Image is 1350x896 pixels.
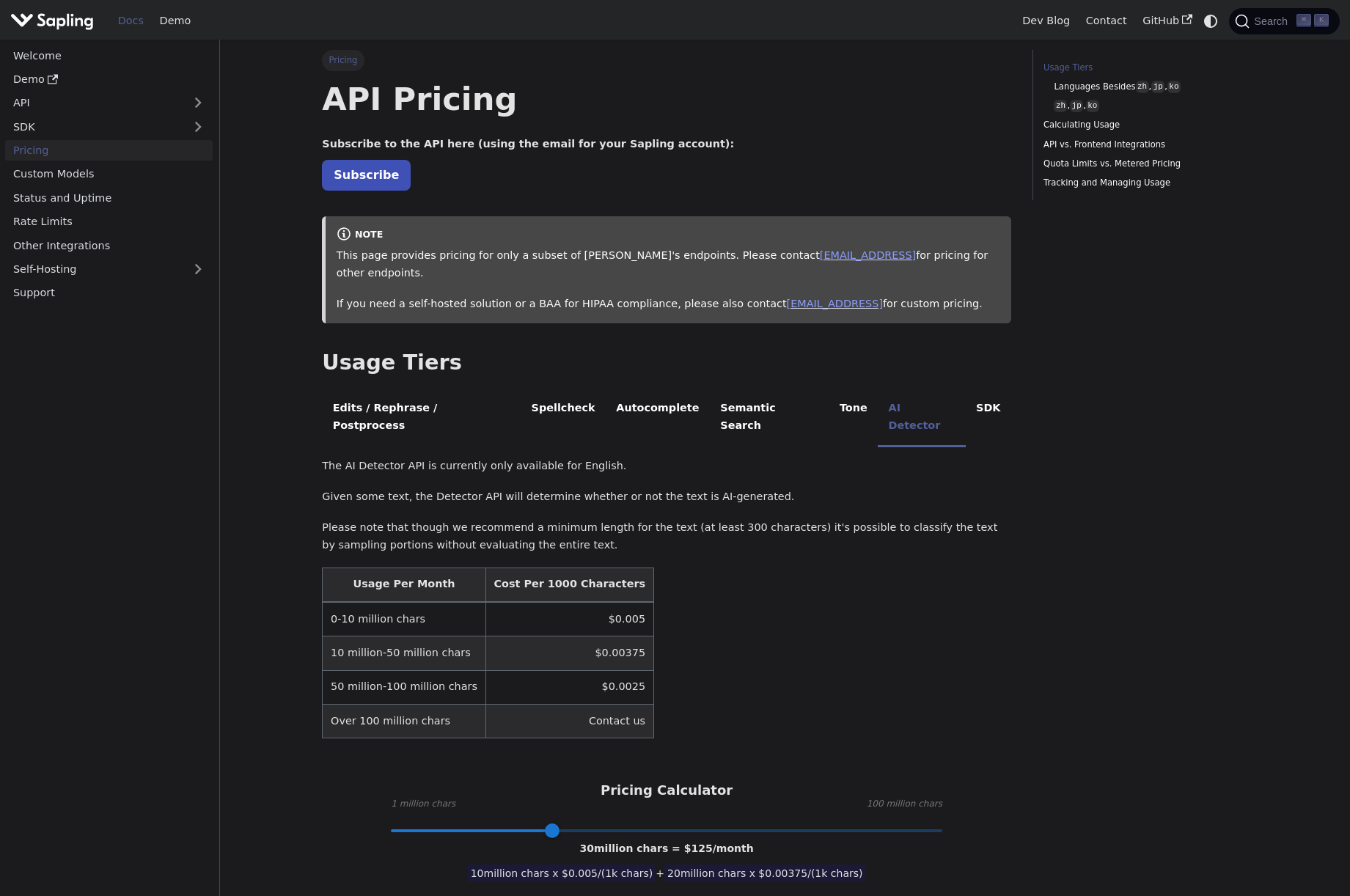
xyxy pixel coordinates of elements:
li: Autocomplete [606,389,710,447]
p: Please note that though we recommend a minimum length for the text (at least 300 characters) it's... [322,519,1011,554]
a: API [5,92,183,114]
a: Other Integrations [5,235,213,256]
a: zh,jp,ko [1054,99,1237,113]
li: Edits / Rephrase / Postprocess [322,389,521,447]
div: note [337,227,1001,244]
a: Demo [152,10,199,32]
span: 10 million chars x $ 0.005 /(1k chars) [468,864,656,882]
li: Tone [829,389,878,447]
td: Contact us [485,704,653,738]
span: Search [1250,15,1296,27]
a: Tracking and Managing Usage [1043,176,1242,190]
p: The AI Detector API is currently only available for English. [322,458,1011,475]
button: Expand sidebar category 'SDK' [183,116,213,137]
a: Sapling.ai [10,10,99,32]
code: zh [1136,81,1149,93]
strong: Subscribe to the API here (using the email for your Sapling account): [322,138,734,150]
button: Switch between dark and light mode (currently system mode) [1200,10,1222,32]
a: Rate Limits [5,211,213,232]
a: [EMAIL_ADDRESS] [787,298,883,309]
kbd: K [1314,14,1329,27]
a: Status and Uptime [5,187,213,208]
a: Calculating Usage [1043,118,1242,132]
span: + [656,867,664,879]
a: Contact [1078,10,1135,32]
a: SDK [5,116,183,137]
h1: API Pricing [322,79,1011,119]
p: This page provides pricing for only a subset of [PERSON_NAME]'s endpoints. Please contact for pri... [337,247,1001,282]
span: 20 million chars x $ 0.00375 /(1k chars) [664,864,865,882]
span: 100 million chars [867,797,942,812]
code: zh [1054,100,1067,112]
li: Semantic Search [710,389,829,447]
code: jp [1070,100,1083,112]
a: Custom Models [5,164,213,185]
a: API vs. Frontend Integrations [1043,138,1242,152]
a: Languages Besideszh,jp,ko [1054,80,1237,94]
span: 30 million chars = $ 125 /month [580,842,754,854]
nav: Breadcrumbs [322,50,1011,70]
kbd: ⌘ [1296,14,1311,27]
td: $0.0025 [485,670,653,704]
td: $0.00375 [485,636,653,670]
p: If you need a self-hosted solution or a BAA for HIPAA compliance, please also contact for custom ... [337,295,1001,313]
li: Spellcheck [521,389,606,447]
th: Cost Per 1000 Characters [485,568,653,602]
td: 50 million-100 million chars [323,670,485,704]
a: Welcome [5,45,213,66]
h2: Usage Tiers [322,350,1011,376]
a: Self-Hosting [5,259,213,280]
h3: Pricing Calculator [601,782,733,799]
a: Support [5,282,213,304]
a: Demo [5,69,213,90]
code: ko [1086,100,1099,112]
td: $0.005 [485,602,653,636]
a: Quota Limits vs. Metered Pricing [1043,157,1242,171]
a: [EMAIL_ADDRESS] [820,249,916,261]
p: Given some text, the Detector API will determine whether or not the text is AI-generated. [322,488,1011,506]
span: Pricing [322,50,364,70]
span: 1 million chars [391,797,455,812]
li: AI Detector [878,389,966,447]
a: GitHub [1134,10,1200,32]
td: 0-10 million chars [323,602,485,636]
code: jp [1151,81,1164,93]
a: Subscribe [322,160,411,190]
a: Pricing [5,140,213,161]
a: Dev Blog [1014,10,1077,32]
img: Sapling.ai [10,10,94,32]
th: Usage Per Month [323,568,485,602]
button: Expand sidebar category 'API' [183,92,213,114]
a: Usage Tiers [1043,61,1242,75]
button: Search (Command+K) [1229,8,1339,34]
td: 10 million-50 million chars [323,636,485,670]
li: SDK [966,389,1011,447]
td: Over 100 million chars [323,704,485,738]
a: Docs [110,10,152,32]
code: ko [1167,81,1181,93]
